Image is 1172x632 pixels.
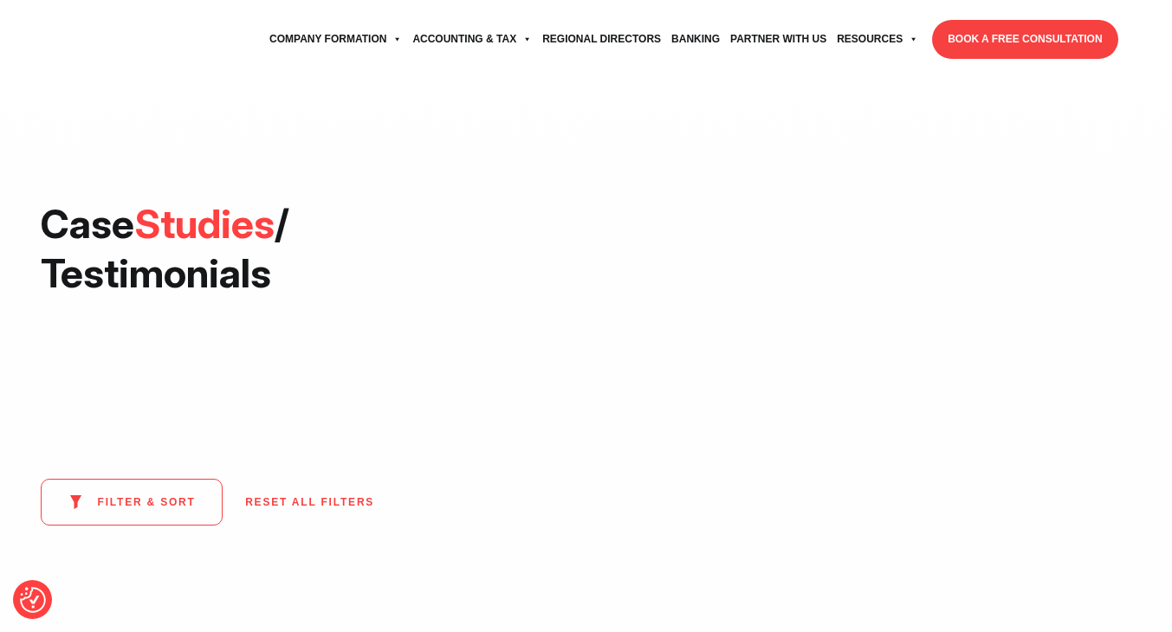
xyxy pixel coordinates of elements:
[20,587,46,613] img: Revisit consent button
[41,199,509,298] h1: Case / Testimonials
[725,16,832,63] a: Partner with Us
[41,479,222,526] button: FILTER & SORT
[54,18,184,61] img: svg+xml;nitro-empty-id=MTU1OjExNQ==-1;base64,PHN2ZyB2aWV3Qm94PSIwIDAgNzU4IDI1MSIgd2lkdGg9Ijc1OCIg...
[134,199,275,248] span: Studies
[233,480,386,524] button: RESET ALL FILTERS
[264,16,407,63] a: Company Formation
[666,16,725,63] a: Banking
[932,20,1117,59] a: BOOK A FREE CONSULTATION
[20,587,46,613] button: Consent Preferences
[832,16,923,63] a: Resources
[537,16,666,63] a: Regional Directors
[98,496,196,508] span: FILTER & SORT
[407,16,537,63] a: Accounting & Tax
